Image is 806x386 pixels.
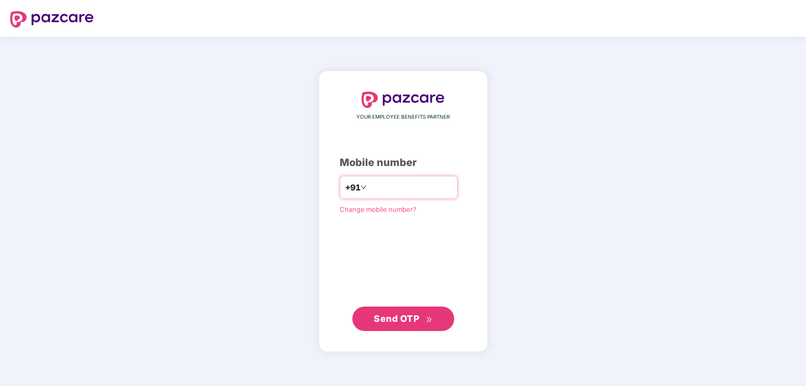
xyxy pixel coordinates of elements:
[340,155,467,171] div: Mobile number
[10,11,94,27] img: logo
[356,113,450,121] span: YOUR EMPLOYEE BENEFITS PARTNER
[360,184,367,190] span: down
[345,181,360,194] span: +91
[374,313,419,324] span: Send OTP
[362,92,445,108] img: logo
[340,205,416,213] a: Change mobile number?
[426,316,432,323] span: double-right
[352,307,454,331] button: Send OTPdouble-right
